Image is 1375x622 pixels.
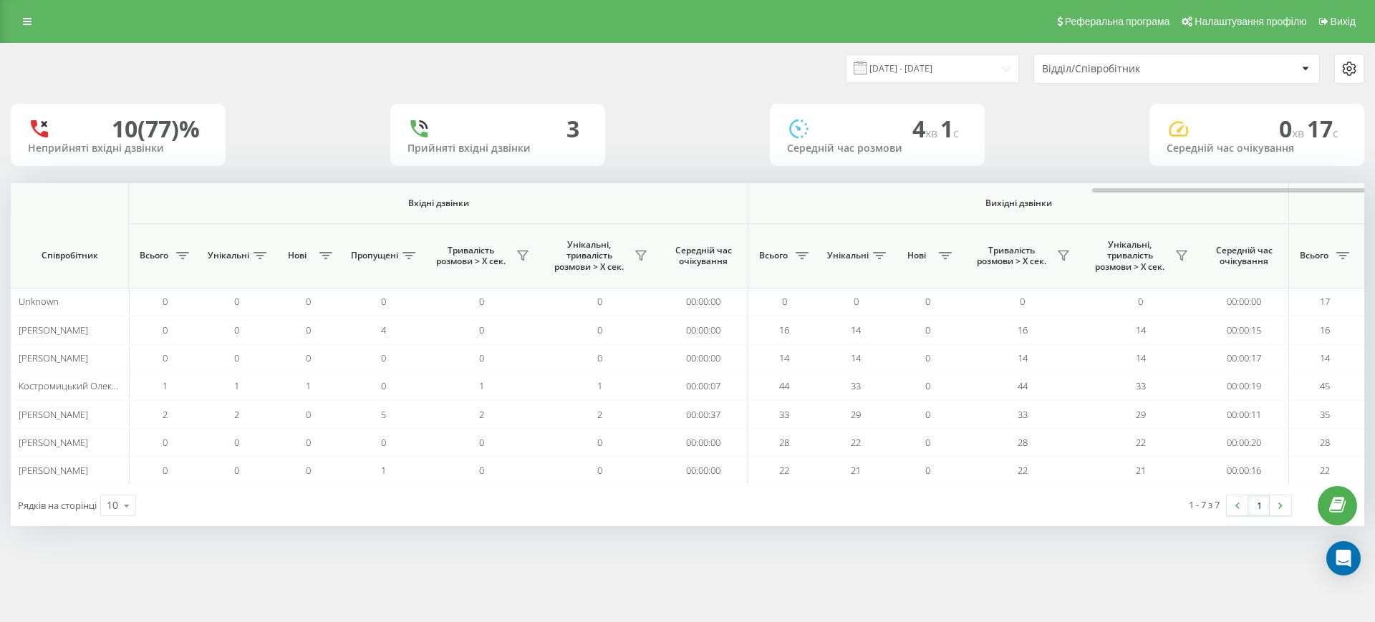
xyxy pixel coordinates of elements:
[1210,245,1278,267] span: Середній час очікування
[163,351,168,364] span: 0
[306,408,311,421] span: 0
[925,464,930,477] span: 0
[19,351,88,364] span: [PERSON_NAME]
[1020,295,1025,308] span: 0
[659,316,748,344] td: 00:00:00
[163,379,168,392] span: 1
[566,115,579,142] div: 3
[1320,464,1330,477] span: 22
[659,344,748,372] td: 00:00:00
[782,295,787,308] span: 0
[1320,436,1330,449] span: 28
[19,408,88,421] span: [PERSON_NAME]
[163,464,168,477] span: 0
[1089,239,1171,273] span: Унікальні, тривалість розмови > Х сек.
[953,125,959,141] span: c
[659,429,748,457] td: 00:00:00
[306,464,311,477] span: 0
[479,379,484,392] span: 1
[1136,351,1146,364] span: 14
[851,379,861,392] span: 33
[779,464,789,477] span: 22
[1018,351,1028,364] span: 14
[381,408,386,421] span: 5
[351,250,398,261] span: Пропущені
[1189,497,1220,512] div: 1 - 7 з 7
[597,436,602,449] span: 0
[597,324,602,336] span: 0
[306,295,311,308] span: 0
[234,436,239,449] span: 0
[234,324,239,336] span: 0
[1320,324,1330,336] span: 16
[208,250,249,261] span: Унікальні
[1200,288,1289,316] td: 00:00:00
[851,408,861,421] span: 29
[381,324,386,336] span: 4
[166,198,710,209] span: Вхідні дзвінки
[163,324,168,336] span: 0
[1042,63,1213,75] div: Відділ/Співробітник
[381,295,386,308] span: 0
[381,379,386,392] span: 0
[163,295,168,308] span: 0
[782,198,1255,209] span: Вихідні дзвінки
[1333,125,1338,141] span: c
[306,379,311,392] span: 1
[851,436,861,449] span: 22
[479,295,484,308] span: 0
[1296,250,1332,261] span: Всього
[925,324,930,336] span: 0
[597,408,602,421] span: 2
[1018,324,1028,336] span: 16
[1018,408,1028,421] span: 33
[306,351,311,364] span: 0
[430,245,512,267] span: Тривалість розмови > Х сек.
[107,498,118,512] div: 10
[381,464,386,477] span: 1
[479,408,484,421] span: 2
[234,295,239,308] span: 0
[479,324,484,336] span: 0
[1248,495,1270,515] a: 1
[597,295,602,308] span: 0
[19,295,59,308] span: Unknown
[19,436,88,449] span: [PERSON_NAME]
[925,351,930,364] span: 0
[548,239,630,273] span: Унікальні, тривалість розмови > Х сек.
[1279,113,1307,144] span: 0
[279,250,315,261] span: Нові
[1136,324,1146,336] span: 14
[779,379,789,392] span: 44
[597,379,602,392] span: 1
[1136,408,1146,421] span: 29
[381,436,386,449] span: 0
[854,295,859,308] span: 0
[1331,16,1356,27] span: Вихід
[851,351,861,364] span: 14
[597,464,602,477] span: 0
[136,250,172,261] span: Всього
[1307,113,1338,144] span: 17
[1167,142,1347,155] div: Середній час очікування
[1018,379,1028,392] span: 44
[1292,125,1307,141] span: хв
[23,250,116,261] span: Співробітник
[1018,464,1028,477] span: 22
[1018,436,1028,449] span: 28
[1200,429,1289,457] td: 00:00:20
[925,436,930,449] span: 0
[1138,295,1143,308] span: 0
[779,324,789,336] span: 16
[779,408,789,421] span: 33
[925,295,930,308] span: 0
[659,400,748,428] td: 00:00:37
[925,408,930,421] span: 0
[1200,457,1289,485] td: 00:00:16
[479,436,484,449] span: 0
[1200,344,1289,372] td: 00:00:17
[1320,351,1330,364] span: 14
[659,288,748,316] td: 00:00:00
[851,324,861,336] span: 14
[1195,16,1306,27] span: Налаштування профілю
